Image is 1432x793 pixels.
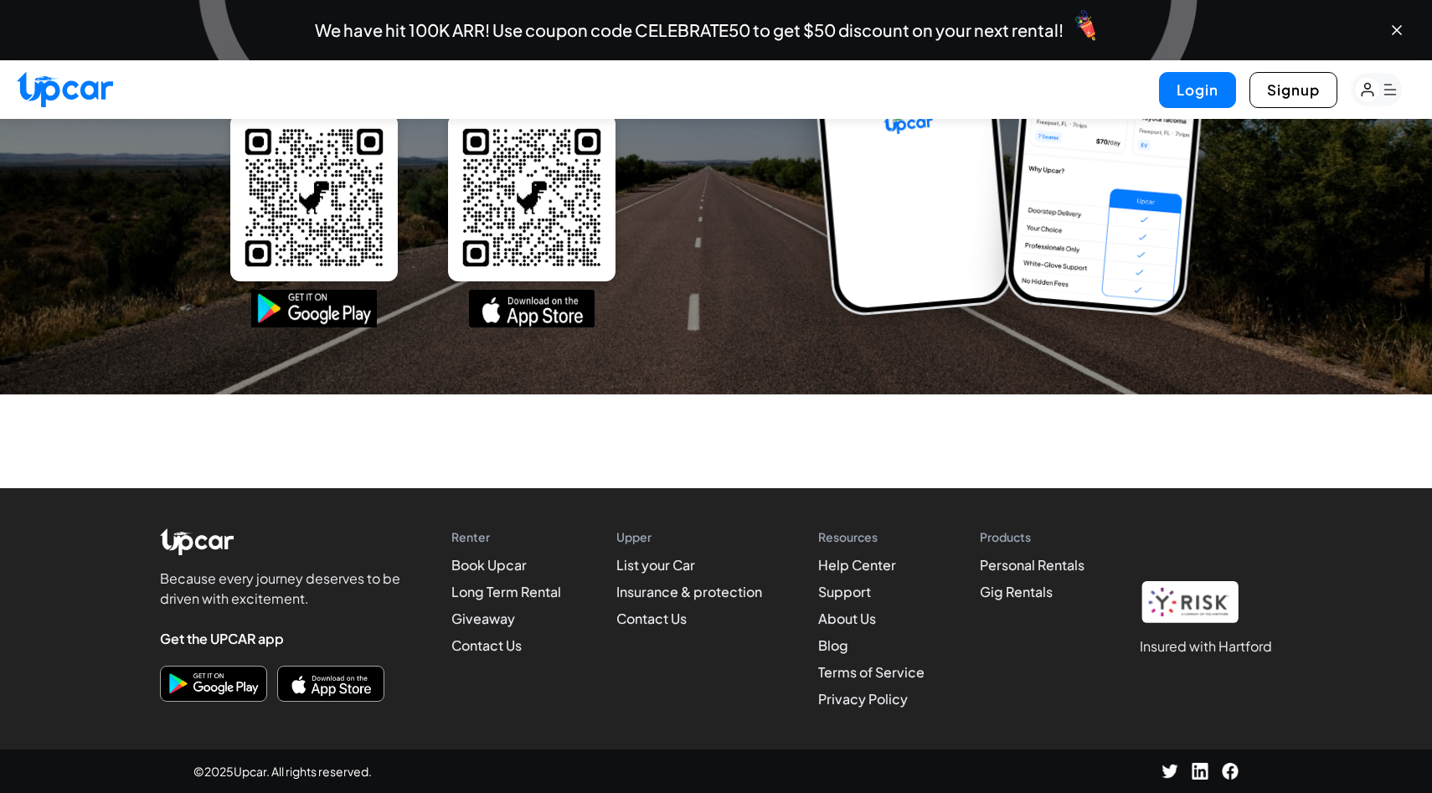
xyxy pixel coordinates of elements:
span: We have hit 100K ARR! Use coupon code CELEBRATE50 to get $50 discount on your next rental! [315,22,1064,39]
a: Long Term Rental [451,583,561,600]
a: Book Upcar [451,556,527,574]
a: Gig Rentals [980,583,1053,600]
img: Twitter [1162,763,1178,780]
h4: Products [980,528,1084,545]
a: Personal Rentals [980,556,1084,574]
button: Signup [1249,72,1337,108]
a: List your Car [616,556,695,574]
a: Help Center [818,556,896,574]
img: Download on the App Store [281,670,380,698]
button: Close banner [1388,22,1405,39]
img: LinkedIn [1192,763,1208,780]
a: Privacy Policy [818,690,908,708]
a: Contact Us [616,610,687,627]
h4: Upper [616,528,762,545]
img: Android QR Code [230,114,398,281]
a: Support [818,583,871,600]
img: google-play [251,290,377,327]
a: Blog [818,636,848,654]
p: Because every journey deserves to be driven with excitement. [160,569,411,609]
img: iOS QR Code [448,114,616,281]
button: Login [1159,72,1236,108]
a: Download on Google Play [160,666,267,702]
a: Download on the App Store [277,666,384,702]
h4: Resources [818,528,925,545]
a: Insurance & protection [616,583,762,600]
img: app-store [469,290,595,327]
a: Terms of Service [818,663,925,681]
h1: Insured with Hartford [1140,636,1272,657]
a: Giveaway [451,610,515,627]
a: Contact Us [451,636,522,654]
img: Upcar Logo [160,528,234,555]
img: Get it on Google Play [164,670,263,698]
img: Facebook [1222,763,1239,780]
span: © 2025 Upcar. All rights reserved. [193,763,372,780]
img: Upcar Logo [17,71,113,107]
h4: Renter [451,528,561,545]
h4: Get the UPCAR app [160,629,411,649]
a: About Us [818,610,876,627]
